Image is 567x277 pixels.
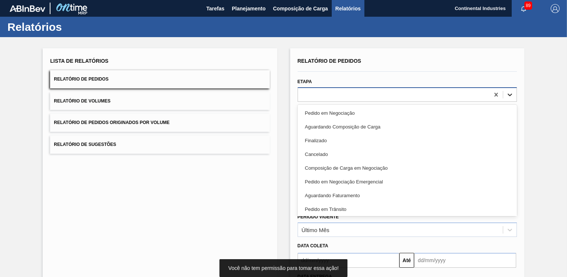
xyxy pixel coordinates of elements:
[298,79,312,84] label: Etapa
[10,5,45,12] img: TNhmsLtSVTkK8tSr43FrP2fwEKptu5GPRR3wAAAABJRU5ErkJggg==
[54,120,170,125] span: Relatório de Pedidos Originados por Volume
[298,253,400,268] input: dd/mm/yyyy
[298,243,328,248] span: Data coleta
[206,4,224,13] span: Tarefas
[50,92,269,110] button: Relatório de Volumes
[228,265,338,271] span: Você não tem permissão para tomar essa ação!
[232,4,266,13] span: Planejamento
[298,175,517,189] div: Pedido em Negociação Emergencial
[50,114,269,132] button: Relatório de Pedidos Originados por Volume
[7,23,139,31] h1: Relatórios
[298,189,517,202] div: Aguardando Faturamento
[551,4,560,13] img: Logout
[273,4,328,13] span: Composição de Carga
[54,142,116,147] span: Relatório de Sugestões
[298,134,517,147] div: Finalizado
[54,98,110,104] span: Relatório de Volumes
[414,253,516,268] input: dd/mm/yyyy
[302,227,330,233] div: Último Mês
[298,106,517,120] div: Pedido em Negociação
[54,76,108,82] span: Relatório de Pedidos
[335,4,361,13] span: Relatórios
[50,136,269,154] button: Relatório de Sugestões
[50,70,269,88] button: Relatório de Pedidos
[298,202,517,216] div: Pedido em Trânsito
[298,58,361,64] span: Relatório de Pedidos
[512,3,535,14] button: Notificações
[298,214,339,219] label: Período Vigente
[399,253,414,268] button: Até
[298,147,517,161] div: Cancelado
[298,120,517,134] div: Aguardando Composição de Carga
[50,58,108,64] span: Lista de Relatórios
[524,1,532,10] span: 89
[298,161,517,175] div: Composição de Carga em Negociação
